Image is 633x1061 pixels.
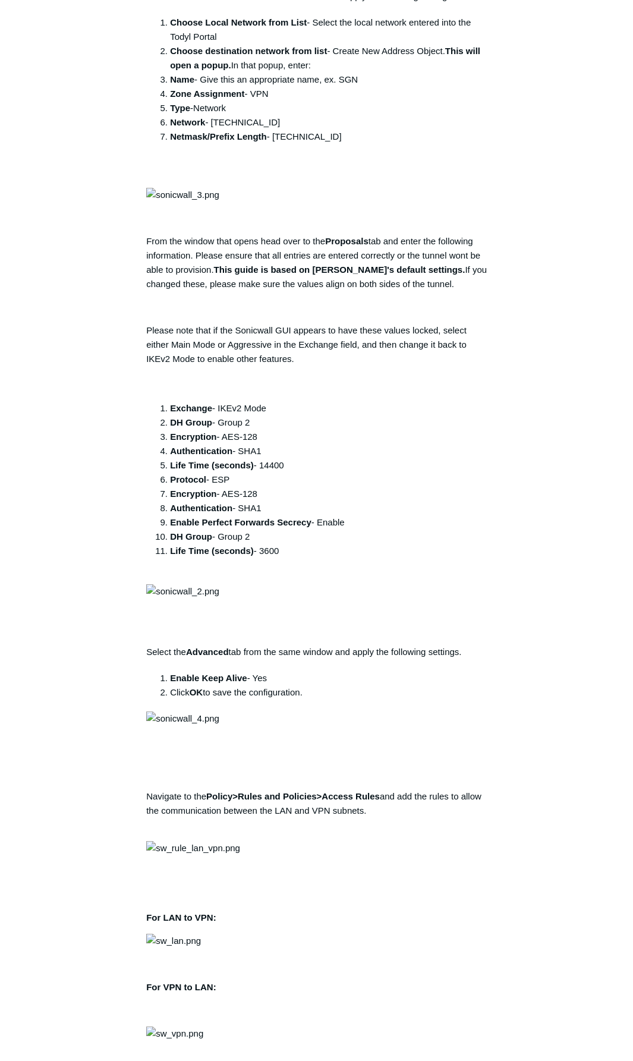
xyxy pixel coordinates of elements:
[170,446,232,456] strong: Authentication
[146,645,491,659] p: Select the tab from the same window and apply the following settings.
[170,131,267,141] strong: Netmask/Prefix Length
[170,17,307,27] strong: Choose Local Network from List
[325,236,369,246] strong: Proposals
[170,458,491,473] li: - 14400
[170,73,491,87] div: - Give this an appropriate name, ex. SGN
[146,982,216,992] strong: For VPN to LAN:
[170,546,254,556] strong: Life Time (seconds)
[170,130,491,144] div: - [TECHNICAL_ID]
[170,544,491,572] li: - 3600
[146,934,201,948] img: sw_lan.png
[170,685,491,700] li: Click to save the configuration.
[146,841,240,855] img: sw_rule_lan_vpn.png
[170,501,491,515] li: - SHA1
[170,46,327,56] strong: Choose destination network from list
[170,103,190,113] strong: Type
[170,430,491,444] li: - AES-128
[170,415,491,430] li: - Group 2
[170,473,491,487] li: - ESP
[170,515,491,530] li: - Enable
[146,711,219,726] img: sonicwall_4.png
[170,44,491,73] div: - Create New Address Object. In that popup, enter:
[170,531,212,541] strong: DH Group
[170,530,491,544] li: - Group 2
[146,188,219,202] img: sonicwall_3.png
[170,671,491,685] li: - Yes
[170,432,216,442] strong: Encryption
[186,647,229,657] strong: Advanced
[170,474,206,484] strong: Protocol
[170,403,212,413] strong: Exchange
[190,687,203,697] strong: OK
[170,517,311,527] strong: Enable Perfect Forwards Secrecy
[170,15,491,44] div: - Select the local network entered into the Todyl Portal
[146,1027,203,1041] img: sw_vpn.png
[170,89,244,99] strong: Zone Assignment
[170,115,491,130] div: - [TECHNICAL_ID]
[146,234,491,291] p: From the window that opens head over to the tab and enter the following information. Please ensur...
[170,673,247,683] strong: Enable Keep Alive
[214,265,465,275] strong: This guide is based on [PERSON_NAME]'s default settings.
[170,101,491,115] div: -Network
[146,912,216,923] strong: For LAN to VPN:
[170,401,491,415] li: - IKEv2 Mode
[170,503,232,513] strong: Authentication
[170,417,212,427] strong: DH Group
[206,791,380,801] strong: Policy>Rules and Policies>Access Rules
[170,487,491,501] li: - AES-128
[146,584,219,599] img: sonicwall_2.png
[146,323,491,366] p: Please note that if the Sonicwall GUI appears to have these values locked, select either Main Mod...
[170,444,491,458] li: - SHA1
[170,460,254,470] strong: Life Time (seconds)
[170,87,491,101] div: - VPN
[146,789,491,832] p: Navigate to the and add the rules to allow the communication between the LAN and VPN subnets.
[170,74,194,84] strong: Name
[170,489,216,499] strong: Encryption
[170,117,205,127] strong: Network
